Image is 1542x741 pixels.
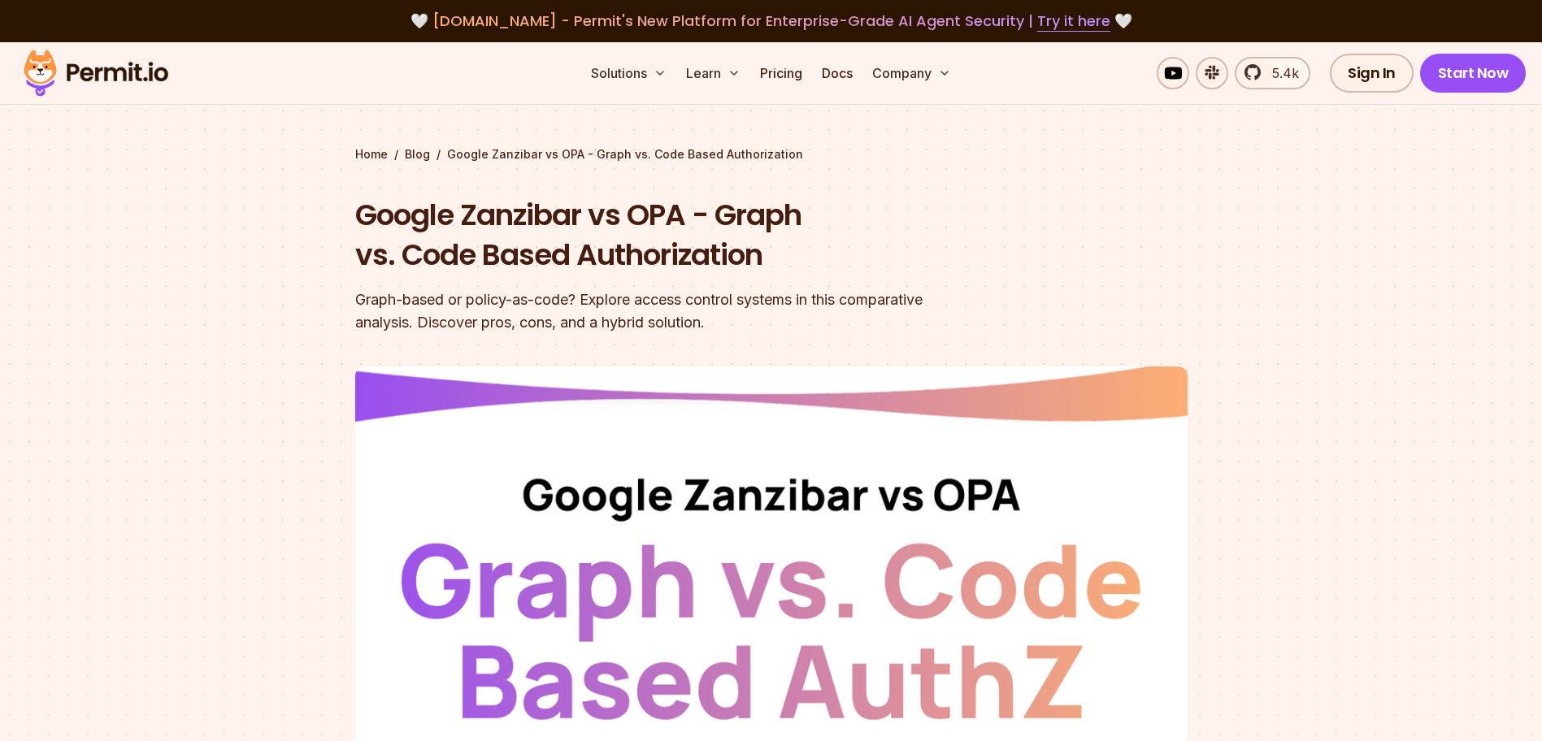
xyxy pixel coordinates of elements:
[355,195,979,275] h1: Google Zanzibar vs OPA - Graph vs. Code Based Authorization
[1037,11,1110,32] a: Try it here
[355,288,979,334] div: Graph-based or policy-as-code? Explore access control systems in this comparative analysis. Disco...
[1235,57,1310,89] a: 5.4k
[1420,54,1527,93] a: Start Now
[432,11,1110,31] span: [DOMAIN_NAME] - Permit's New Platform for Enterprise-Grade AI Agent Security |
[405,146,430,162] a: Blog
[16,45,176,101] img: Permit logo
[815,57,859,89] a: Docs
[355,146,1188,162] div: / /
[866,57,958,89] button: Company
[584,57,673,89] button: Solutions
[1262,63,1299,83] span: 5.4k
[680,57,747,89] button: Learn
[1330,54,1414,93] a: Sign In
[754,57,809,89] a: Pricing
[39,10,1503,32] div: 🤍 🤍
[355,146,388,162] a: Home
